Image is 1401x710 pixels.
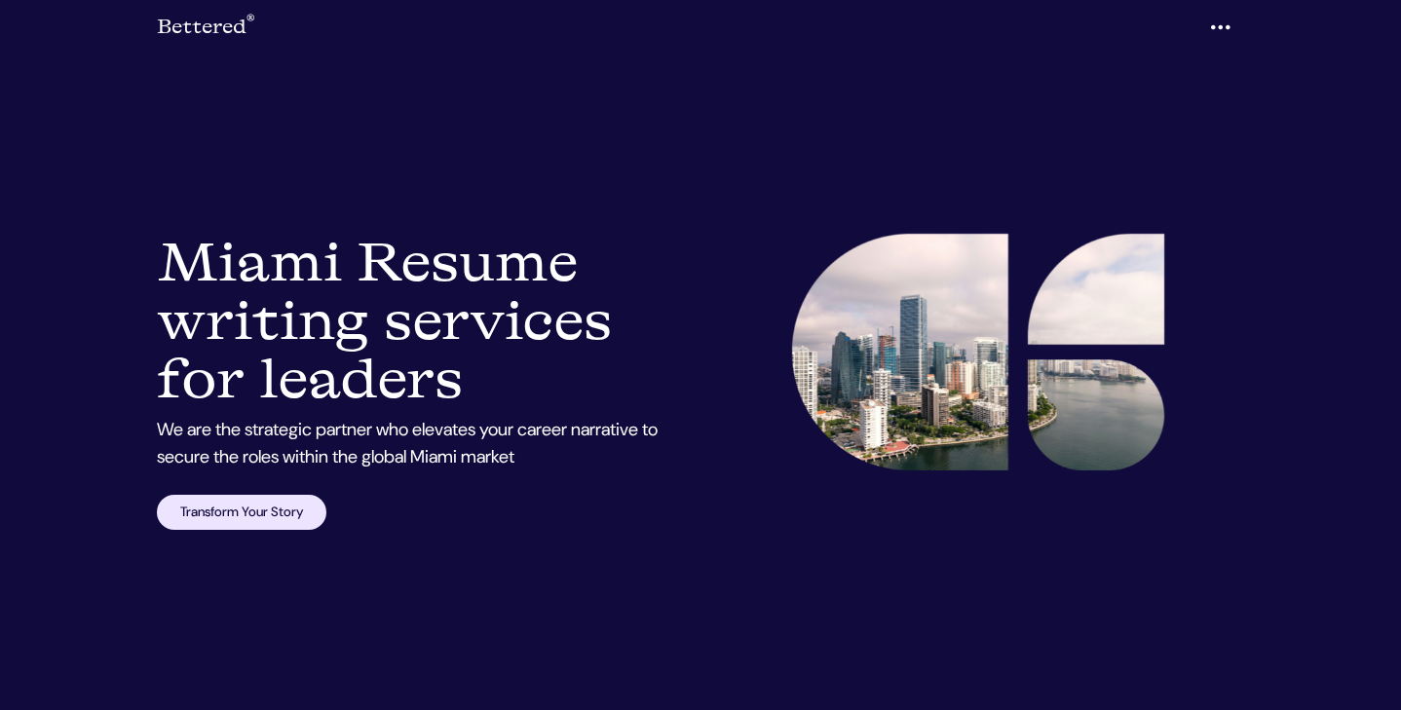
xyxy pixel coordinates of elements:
img: Resume Writer Miami [792,234,1164,470]
p: We are the strategic partner who elevates your career narrative to secure the roles within the gl... [157,417,689,470]
sup: ® [246,14,254,30]
a: Transform Your Story [157,495,326,530]
a: Bettered® [157,8,254,47]
h1: Miami Resume writing services for leaders [157,234,689,410]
